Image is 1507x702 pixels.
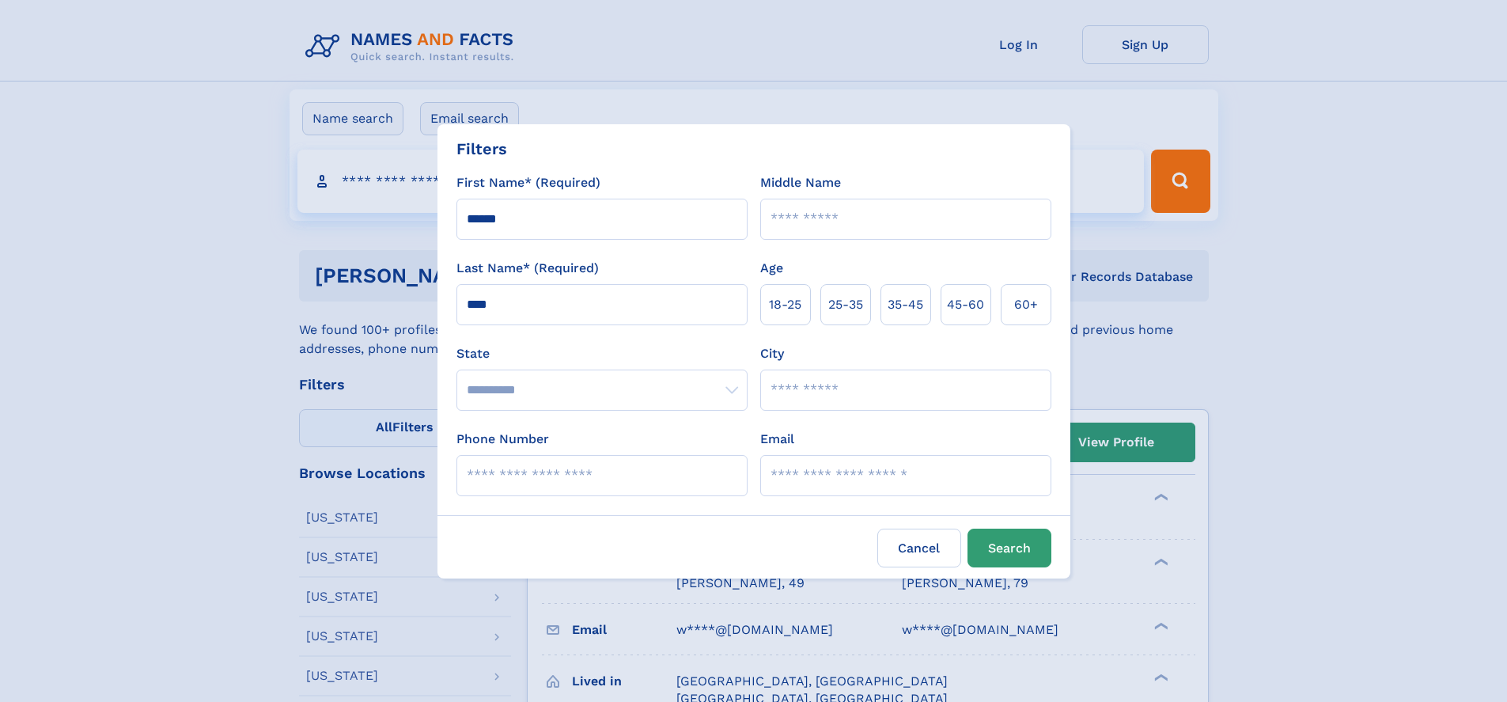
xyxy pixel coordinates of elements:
[456,259,599,278] label: Last Name* (Required)
[877,529,961,567] label: Cancel
[456,173,600,192] label: First Name* (Required)
[828,295,863,314] span: 25‑35
[760,430,794,449] label: Email
[760,259,783,278] label: Age
[967,529,1051,567] button: Search
[888,295,923,314] span: 35‑45
[456,430,549,449] label: Phone Number
[456,344,748,363] label: State
[1014,295,1038,314] span: 60+
[760,344,784,363] label: City
[769,295,801,314] span: 18‑25
[947,295,984,314] span: 45‑60
[760,173,841,192] label: Middle Name
[456,137,507,161] div: Filters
